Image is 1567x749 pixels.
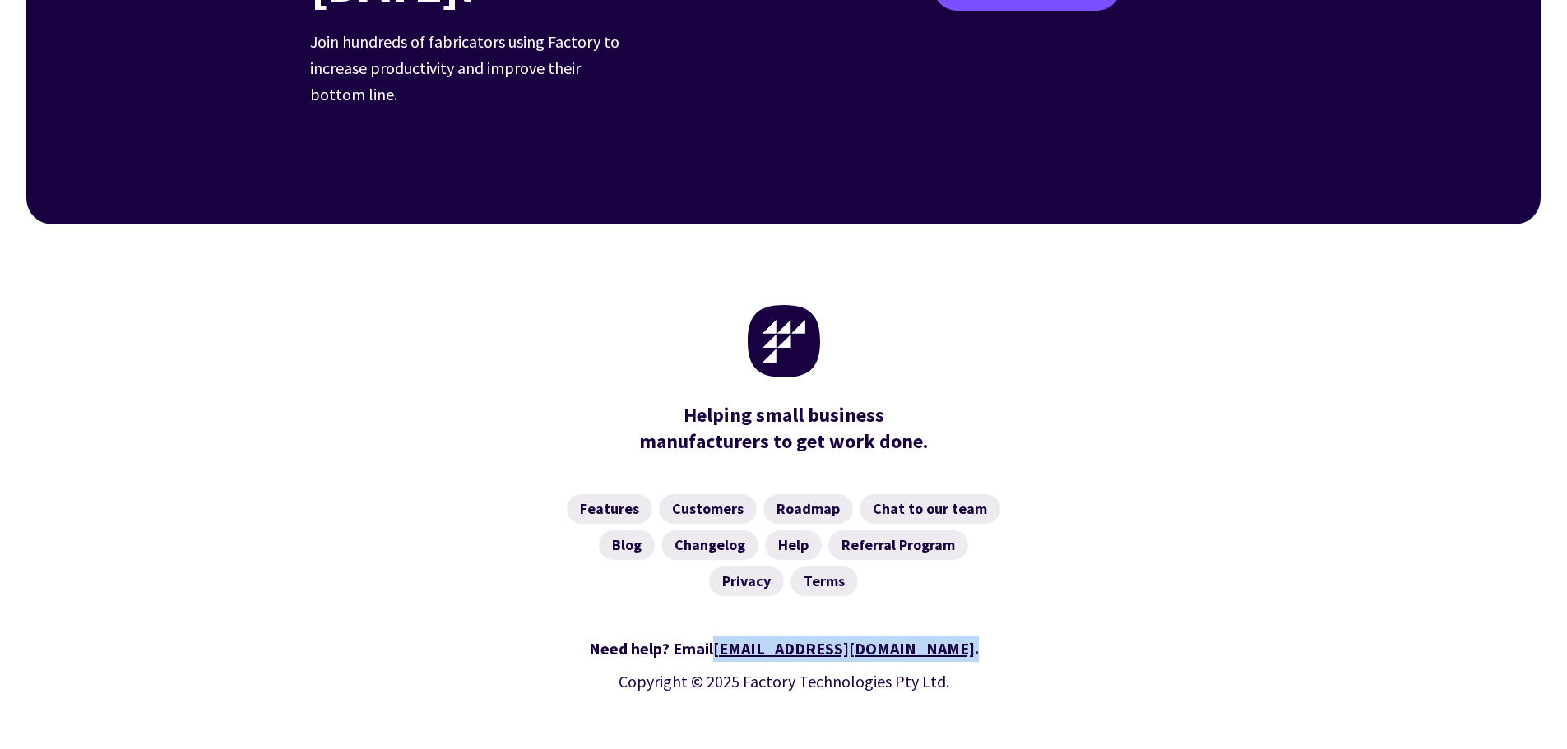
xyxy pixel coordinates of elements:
a: Customers [659,494,757,524]
div: Need help? Email . [310,636,1258,662]
a: Terms [790,566,858,596]
div: manufacturers to get work done. [632,402,936,455]
a: Changelog [661,530,758,560]
nav: Footer Navigation [310,494,1258,596]
a: [EMAIL_ADDRESS][DOMAIN_NAME] [713,638,975,659]
p: Join hundreds of fabricators using Factory to increase productivity and improve their bottom line. [310,29,631,108]
a: Features [567,494,652,524]
a: Blog [599,530,655,560]
a: Privacy [709,566,784,596]
iframe: Chat Widget [1284,571,1567,749]
div: 채팅 위젯 [1284,571,1567,749]
a: Chat to our team [860,494,1000,524]
p: Copyright © 2025 Factory Technologies Pty Ltd. [310,668,1258,695]
a: Referral Program [828,530,968,560]
mark: Helping small business [684,402,884,428]
a: Roadmap [763,494,853,524]
a: Help [765,530,822,560]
